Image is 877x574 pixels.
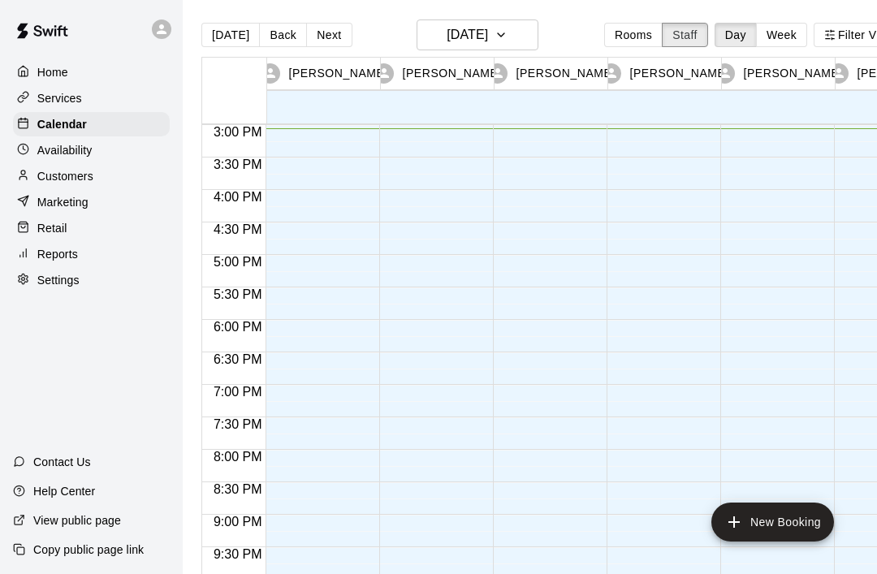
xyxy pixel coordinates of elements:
span: 5:00 PM [210,255,266,269]
p: [PERSON_NAME] [288,65,387,82]
p: [PERSON_NAME] [743,65,842,82]
a: Availability [13,138,170,162]
button: Next [306,23,352,47]
a: Settings [13,268,170,292]
button: Back [259,23,307,47]
span: 3:00 PM [210,125,266,139]
p: Availability [37,142,93,158]
button: [DATE] [417,19,538,50]
span: 8:00 PM [210,450,266,464]
p: Contact Us [33,454,91,470]
span: 3:30 PM [210,158,266,171]
p: Copy public page link [33,542,144,558]
a: Reports [13,242,170,266]
a: Calendar [13,112,170,136]
p: [PERSON_NAME] [629,65,728,82]
span: 7:00 PM [210,385,266,399]
span: 4:30 PM [210,222,266,236]
p: Settings [37,272,80,288]
p: Customers [37,168,93,184]
button: Week [756,23,807,47]
span: 6:30 PM [210,352,266,366]
button: [DATE] [201,23,260,47]
p: Retail [37,220,67,236]
p: Help Center [33,483,95,499]
button: Day [715,23,757,47]
span: 4:00 PM [210,190,266,204]
p: Calendar [37,116,87,132]
span: 5:30 PM [210,287,266,301]
button: Rooms [604,23,663,47]
p: [PERSON_NAME] [402,65,501,82]
p: Reports [37,246,78,262]
button: add [711,503,834,542]
span: 9:00 PM [210,515,266,529]
a: Customers [13,164,170,188]
a: Retail [13,216,170,240]
p: View public page [33,512,121,529]
p: Home [37,64,68,80]
p: [PERSON_NAME] [516,65,615,82]
span: 6:00 PM [210,320,266,334]
h6: [DATE] [447,24,488,46]
span: 8:30 PM [210,482,266,496]
p: Marketing [37,194,89,210]
a: Marketing [13,190,170,214]
a: Home [13,60,170,84]
p: Services [37,90,82,106]
span: 7:30 PM [210,417,266,431]
span: 9:30 PM [210,547,266,561]
a: Services [13,86,170,110]
button: Staff [662,23,708,47]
